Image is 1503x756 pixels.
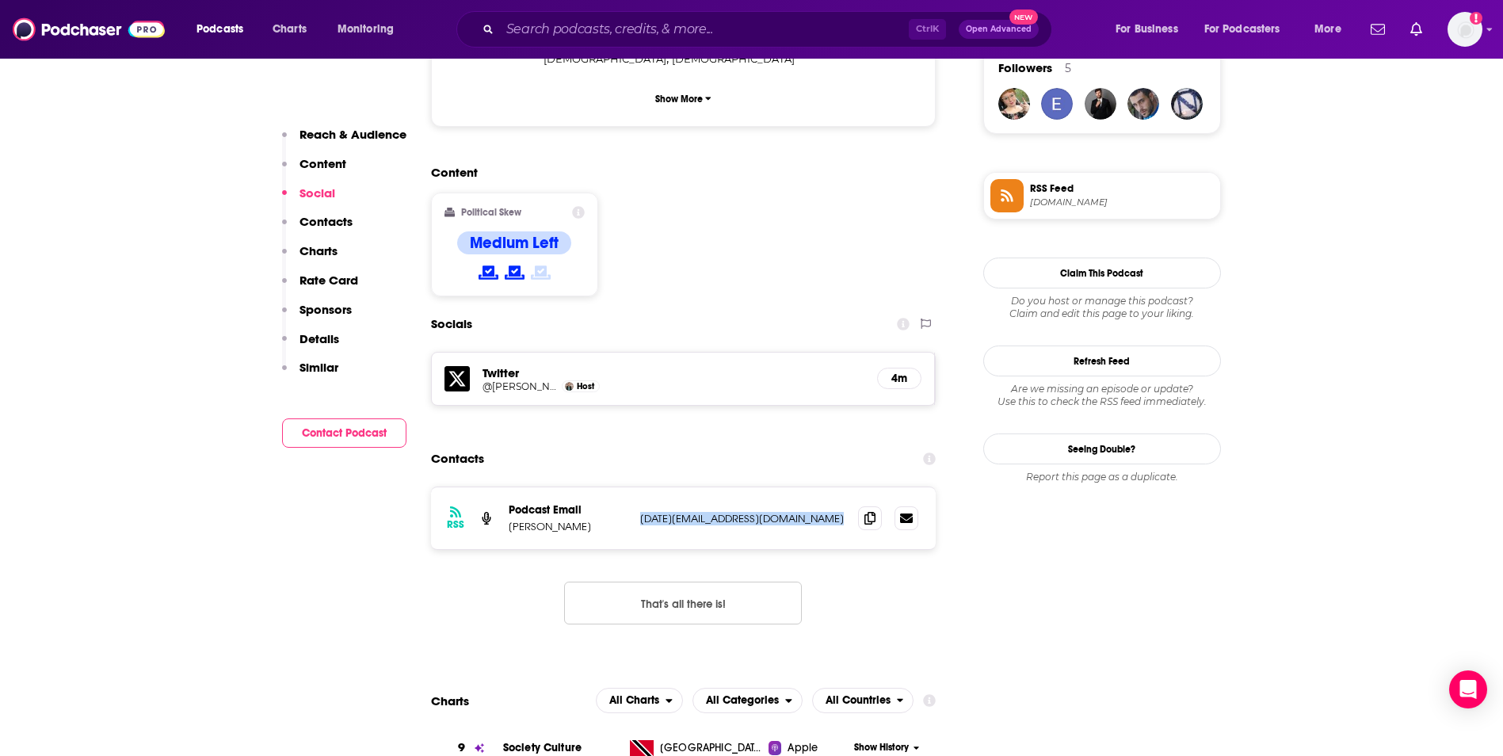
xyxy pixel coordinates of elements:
[983,383,1221,408] div: Are we missing an episode or update? Use this to check the RSS feed immediately.
[282,185,335,215] button: Social
[1065,61,1071,75] div: 5
[788,740,818,756] span: Apple
[909,19,946,40] span: Ctrl K
[273,18,307,40] span: Charts
[1404,16,1429,43] a: Show notifications dropdown
[826,695,891,706] span: All Countries
[1303,17,1361,42] button: open menu
[262,17,316,42] a: Charts
[1104,17,1198,42] button: open menu
[692,688,803,713] h2: Categories
[282,214,353,243] button: Contacts
[338,18,394,40] span: Monitoring
[983,433,1221,464] a: Seeing Double?
[596,688,683,713] h2: Platforms
[596,688,683,713] button: open menu
[564,582,802,624] button: Nothing here.
[565,382,574,391] a: Rainn Wilson
[966,25,1032,33] span: Open Advanced
[983,295,1221,320] div: Claim and edit this page to your liking.
[1448,12,1482,47] img: User Profile
[299,243,338,258] p: Charts
[196,18,243,40] span: Podcasts
[1041,88,1073,120] a: fudgeelizabeth9
[299,214,353,229] p: Contacts
[299,302,352,317] p: Sponsors
[891,372,908,385] h5: 4m
[185,17,264,42] button: open menu
[990,179,1214,212] a: RSS Feed[DOMAIN_NAME]
[282,156,346,185] button: Content
[692,688,803,713] button: open menu
[706,695,779,706] span: All Categories
[282,418,406,448] button: Contact Podcast
[959,20,1039,39] button: Open AdvancedNew
[509,503,628,517] p: Podcast Email
[299,273,358,288] p: Rate Card
[1030,181,1214,196] span: RSS Feed
[503,741,582,754] a: Society Culture
[544,52,666,65] span: [DEMOGRAPHIC_DATA]
[998,60,1052,75] span: Followers
[299,156,346,171] p: Content
[483,365,865,380] h5: Twitter
[812,688,914,713] button: open menu
[471,11,1067,48] div: Search podcasts, credits, & more...
[854,741,909,754] span: Show History
[299,127,406,142] p: Reach & Audience
[1171,88,1203,120] img: mihailoilic122
[1470,12,1482,25] svg: Add a profile image
[282,302,352,331] button: Sponsors
[509,520,628,533] p: [PERSON_NAME]
[470,233,559,253] h4: Medium Left
[299,331,339,346] p: Details
[640,512,846,525] p: [DATE][EMAIL_ADDRESS][DOMAIN_NAME]
[983,346,1221,376] button: Refresh Feed
[544,50,669,68] span: ,
[1314,18,1341,40] span: More
[282,243,338,273] button: Charts
[282,331,339,361] button: Details
[461,207,521,218] h2: Political Skew
[1085,88,1116,120] img: JohirMia
[983,295,1221,307] span: Do you host or manage this podcast?
[1127,88,1159,120] img: Asphaltcowboy
[812,688,914,713] h2: Countries
[282,360,338,389] button: Similar
[500,17,909,42] input: Search podcasts, credits, & more...
[431,165,924,180] h2: Content
[983,471,1221,483] div: Report this page as a duplicate.
[1009,10,1038,25] span: New
[660,740,763,756] span: Trinidad and Tobago
[1364,16,1391,43] a: Show notifications dropdown
[1448,12,1482,47] span: Logged in as smacnaughton
[431,309,472,339] h2: Socials
[299,360,338,375] p: Similar
[326,17,414,42] button: open menu
[998,88,1030,120] img: mollyspectorwilliams
[1116,18,1178,40] span: For Business
[672,52,795,65] span: [DEMOGRAPHIC_DATA]
[1449,670,1487,708] div: Open Intercom Messenger
[1204,18,1280,40] span: For Podcasters
[655,94,703,105] p: Show More
[849,741,925,754] button: Show History
[577,381,594,391] span: Host
[609,695,659,706] span: All Charts
[769,740,849,756] a: Apple
[624,740,769,756] a: [GEOGRAPHIC_DATA]
[483,380,559,392] a: @[PERSON_NAME]
[13,14,165,44] img: Podchaser - Follow, Share and Rate Podcasts
[983,258,1221,288] button: Claim This Podcast
[447,518,464,531] h3: RSS
[431,444,484,474] h2: Contacts
[299,185,335,200] p: Social
[282,127,406,156] button: Reach & Audience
